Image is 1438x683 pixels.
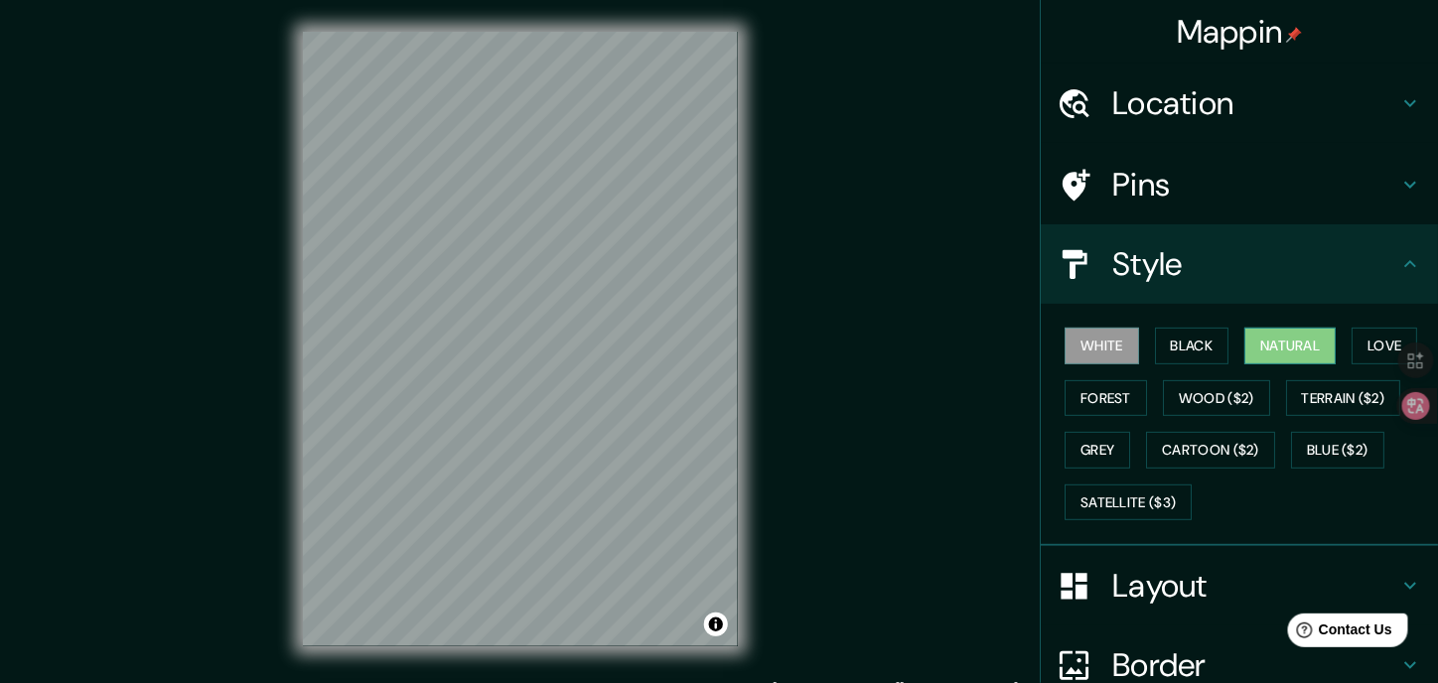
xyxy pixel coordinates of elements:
button: Blue ($2) [1291,432,1384,469]
button: Wood ($2) [1163,380,1270,417]
div: Pins [1041,145,1438,224]
h4: Pins [1112,165,1398,205]
h4: Mappin [1177,12,1303,52]
button: Grey [1065,432,1130,469]
button: Forest [1065,380,1147,417]
h4: Style [1112,244,1398,284]
button: Natural [1244,328,1336,364]
button: Terrain ($2) [1286,380,1401,417]
button: Cartoon ($2) [1146,432,1275,469]
h4: Location [1112,83,1398,123]
button: Black [1155,328,1229,364]
button: Toggle attribution [704,613,728,636]
iframe: Help widget launcher [1261,606,1416,661]
button: White [1065,328,1139,364]
img: pin-icon.png [1286,27,1302,43]
button: Love [1352,328,1417,364]
div: Style [1041,224,1438,304]
div: Location [1041,64,1438,143]
canvas: Map [303,32,738,646]
div: Layout [1041,546,1438,625]
button: Satellite ($3) [1065,484,1192,521]
h4: Layout [1112,566,1398,606]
